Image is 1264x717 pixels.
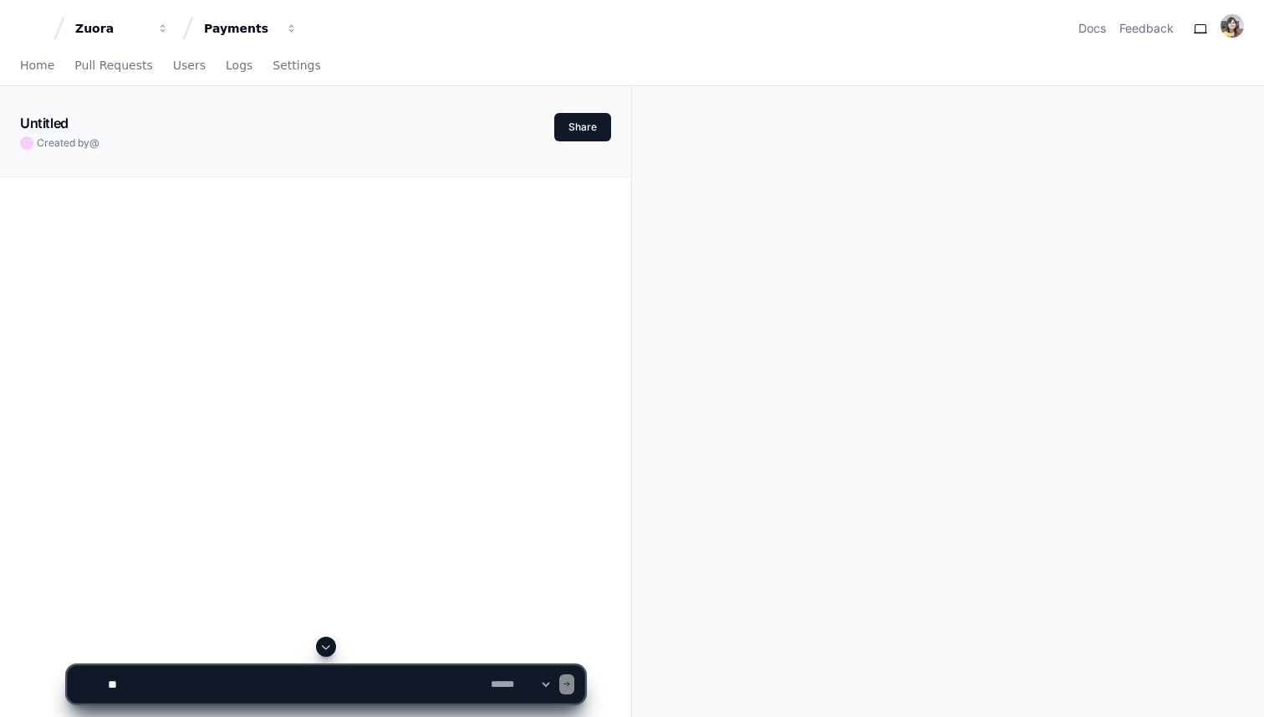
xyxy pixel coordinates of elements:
[89,136,99,149] span: @
[74,47,152,85] a: Pull Requests
[273,60,320,70] span: Settings
[1221,14,1244,38] img: ACg8ocJp4l0LCSiC5MWlEh794OtQNs1DKYp4otTGwJyAKUZvwXkNnmc=s96-c
[226,47,252,85] a: Logs
[69,13,176,44] button: Zuora
[1119,20,1174,37] button: Feedback
[197,13,304,44] button: Payments
[554,113,611,141] button: Share
[20,47,54,85] a: Home
[173,47,206,85] a: Users
[20,60,54,70] span: Home
[226,60,252,70] span: Logs
[75,20,147,37] div: Zuora
[74,60,152,70] span: Pull Requests
[37,136,99,150] span: Created by
[1078,20,1106,37] a: Docs
[273,47,320,85] a: Settings
[173,60,206,70] span: Users
[204,20,276,37] div: Payments
[20,113,69,133] h1: Untitled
